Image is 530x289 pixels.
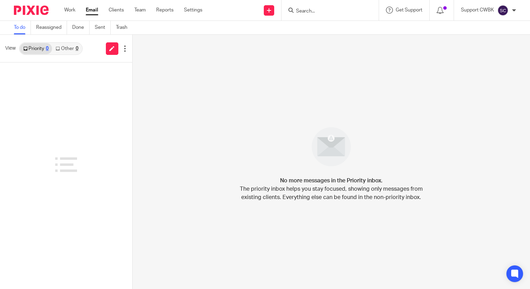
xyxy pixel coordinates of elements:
[307,123,355,171] img: image
[95,21,111,34] a: Sent
[5,45,16,52] span: View
[295,8,358,15] input: Search
[76,46,78,51] div: 0
[184,7,202,14] a: Settings
[116,21,133,34] a: Trash
[46,46,49,51] div: 0
[52,43,82,54] a: Other0
[86,7,98,14] a: Email
[239,185,423,201] p: The priority inbox helps you stay focused, showing only messages from existing clients. Everythin...
[396,8,422,13] span: Get Support
[14,21,31,34] a: To do
[461,7,494,14] p: Support CWBK
[64,7,75,14] a: Work
[20,43,52,54] a: Priority0
[14,6,49,15] img: Pixie
[156,7,174,14] a: Reports
[109,7,124,14] a: Clients
[72,21,90,34] a: Done
[280,176,382,185] h4: No more messages in the Priority inbox.
[36,21,67,34] a: Reassigned
[497,5,508,16] img: svg%3E
[134,7,146,14] a: Team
